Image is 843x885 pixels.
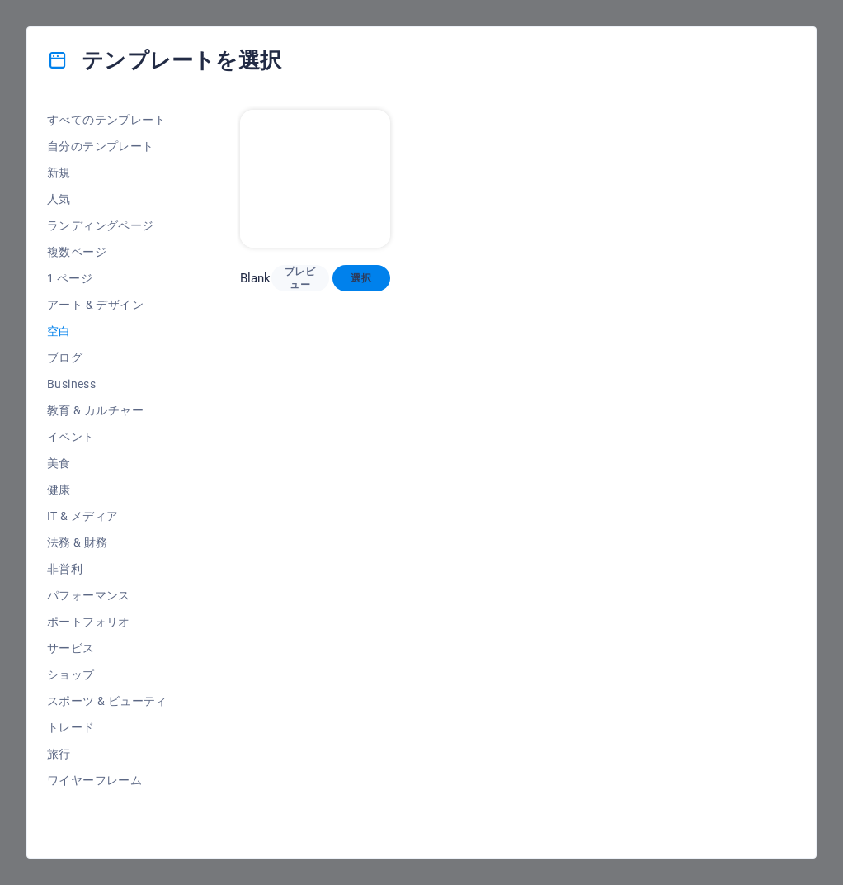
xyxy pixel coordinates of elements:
[47,404,167,417] span: 教育 & カルチャー
[47,192,167,206] span: 人気
[47,714,167,741] button: トレード
[47,186,167,212] button: 人気
[47,430,167,443] span: イベント
[47,476,167,503] button: 健康
[47,47,281,73] h4: テンプレートを選択
[271,265,329,291] button: プレビュー
[47,641,167,655] span: サービス
[47,371,167,397] button: Business
[47,509,167,523] span: IT & メディア
[240,110,390,248] img: Blank
[47,721,167,734] span: トレード
[47,503,167,529] button: IT & メディア
[240,270,271,286] p: Blank
[47,668,167,681] span: ショップ
[47,635,167,661] button: サービス
[47,324,167,338] span: 空白
[47,615,167,628] span: ポートフォリオ
[47,483,167,496] span: 健康
[47,239,167,265] button: 複数ページ
[47,661,167,688] button: ショップ
[47,450,167,476] button: 美食
[47,166,167,179] span: 新規
[47,747,167,760] span: 旅行
[47,351,167,364] span: ブログ
[47,589,167,602] span: パフォーマンス
[47,397,167,424] button: 教育 & カルチャー
[47,219,167,232] span: ランディングページ
[47,159,167,186] button: 新規
[332,265,390,291] button: 選択
[47,582,167,608] button: パフォーマンス
[47,424,167,450] button: イベント
[47,377,167,390] span: Business
[47,767,167,793] button: ワイヤーフレーム
[47,529,167,556] button: 法務 & 財務
[47,694,167,708] span: スポーツ & ビューティ
[47,457,167,470] span: 美食
[47,344,167,371] button: ブログ
[47,133,167,159] button: 自分のテンプレート
[47,113,167,126] span: すべてのテンプレート
[47,688,167,714] button: スポーツ & ビューティ
[47,245,167,258] span: 複数ページ
[47,536,167,549] span: 法務 & 財務
[47,556,167,582] button: 非営利
[285,265,316,291] span: プレビュー
[47,608,167,635] button: ポートフォリオ
[47,265,167,291] button: 1 ページ
[47,298,167,311] span: アート & デザイン
[47,741,167,767] button: 旅行
[47,106,167,133] button: すべてのテンプレート
[47,318,167,344] button: 空白
[47,562,167,575] span: 非営利
[47,291,167,318] button: アート & デザイン
[346,272,377,285] span: 選択
[47,272,167,285] span: 1 ページ
[47,140,167,153] span: 自分のテンプレート
[47,212,167,239] button: ランディングページ
[47,774,167,787] span: ワイヤーフレーム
